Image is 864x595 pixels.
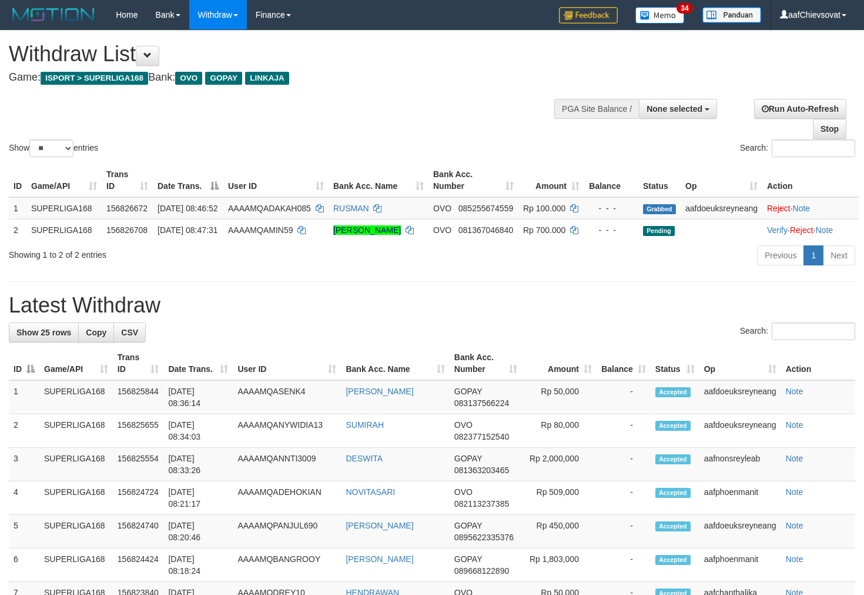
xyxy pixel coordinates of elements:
div: PGA Site Balance / [554,99,639,119]
td: 156824724 [113,481,164,515]
label: Search: [740,323,855,340]
td: Rp 509,000 [522,481,597,515]
td: SUPERLIGA168 [39,380,113,414]
th: Status: activate to sort column ascending [651,347,699,380]
td: 4 [9,481,39,515]
td: AAAAMQANNTI3009 [233,448,341,481]
span: Copy 085255674559 to clipboard [458,204,513,213]
th: Action [781,347,855,380]
a: RUSMAN [333,204,369,213]
a: Note [786,487,803,497]
a: SUMIRAH [346,420,384,430]
td: SUPERLIGA168 [26,219,102,241]
span: OVO [454,487,473,497]
th: ID: activate to sort column descending [9,347,39,380]
span: GOPAY [454,454,482,463]
label: Show entries [9,139,98,157]
span: Accepted [655,488,691,498]
span: Accepted [655,555,691,565]
span: CSV [121,328,138,337]
th: Bank Acc. Name: activate to sort column ascending [329,164,428,197]
td: SUPERLIGA168 [39,481,113,515]
a: 1 [803,245,823,265]
span: Rp 700.000 [523,225,565,235]
a: Previous [757,245,804,265]
td: aafphoenmanit [699,549,781,582]
td: - [597,481,651,515]
a: NOVITASARI [346,487,395,497]
td: · [762,197,859,220]
span: Copy 0895622335376 to clipboard [454,533,514,542]
span: Pending [643,226,675,236]
span: Copy 083137566224 to clipboard [454,398,509,408]
th: Action [762,164,859,197]
th: Amount: activate to sort column ascending [518,164,584,197]
td: Rp 80,000 [522,414,597,448]
td: 1 [9,197,26,220]
td: 156824740 [113,515,164,549]
th: Game/API: activate to sort column ascending [26,164,102,197]
th: Trans ID: activate to sort column ascending [113,347,164,380]
th: User ID: activate to sort column ascending [223,164,329,197]
span: None selected [647,104,702,114]
a: Note [786,521,803,530]
td: 156825554 [113,448,164,481]
td: [DATE] 08:18:24 [163,549,233,582]
th: Balance [584,164,638,197]
td: 2 [9,414,39,448]
th: Status [638,164,681,197]
span: GOPAY [205,72,242,85]
span: Accepted [655,421,691,431]
span: Copy 089668122890 to clipboard [454,566,509,576]
span: OVO [433,204,451,213]
span: 156826672 [106,204,148,213]
td: 6 [9,549,39,582]
div: - - - [589,224,634,236]
td: [DATE] 08:21:17 [163,481,233,515]
a: Next [823,245,855,265]
span: ISPORT > SUPERLIGA168 [41,72,148,85]
span: Copy 082113237385 to clipboard [454,499,509,508]
a: Note [786,454,803,463]
td: aafdoeuksreyneang [699,380,781,414]
span: Accepted [655,387,691,397]
td: - [597,448,651,481]
td: 2 [9,219,26,241]
span: Accepted [655,521,691,531]
span: AAAAMQAMIN59 [228,225,293,235]
a: [PERSON_NAME] [346,521,413,530]
th: Amount: activate to sort column ascending [522,347,597,380]
span: Grabbed [643,204,676,214]
select: Showentries [29,139,73,157]
a: Stop [813,119,846,139]
td: Rp 50,000 [522,380,597,414]
div: - - - [589,202,634,214]
a: Reject [790,225,813,235]
td: 1 [9,380,39,414]
td: · · [762,219,859,241]
td: SUPERLIGA168 [26,197,102,220]
span: OVO [454,420,473,430]
a: [PERSON_NAME] [333,225,401,235]
span: OVO [175,72,202,85]
td: SUPERLIGA168 [39,414,113,448]
th: Op: activate to sort column ascending [681,164,762,197]
th: ID [9,164,26,197]
th: Bank Acc. Name: activate to sort column ascending [341,347,449,380]
td: 5 [9,515,39,549]
span: OVO [433,225,451,235]
a: Verify [767,225,788,235]
td: Rp 2,000,000 [522,448,597,481]
a: Note [786,387,803,396]
td: 156825844 [113,380,164,414]
td: [DATE] 08:36:14 [163,380,233,414]
a: Copy [78,323,114,343]
td: aafdoeuksreyneang [681,197,762,220]
td: SUPERLIGA168 [39,549,113,582]
th: Trans ID: activate to sort column ascending [102,164,153,197]
td: SUPERLIGA168 [39,448,113,481]
span: AAAAMQADAKAH085 [228,204,311,213]
span: 34 [677,3,692,14]
a: [PERSON_NAME] [346,387,413,396]
th: Date Trans.: activate to sort column descending [153,164,223,197]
